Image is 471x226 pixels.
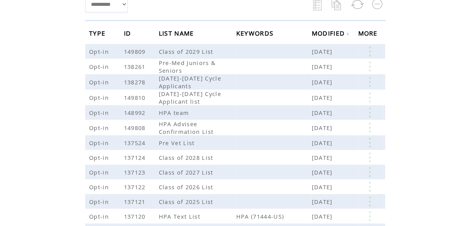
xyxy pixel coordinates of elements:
[312,168,335,176] span: [DATE]
[124,94,148,101] span: 149810
[89,212,111,220] span: Opt-in
[89,63,111,70] span: Opt-in
[89,109,111,116] span: Opt-in
[124,31,133,36] a: ID
[312,183,335,191] span: [DATE]
[159,48,215,55] span: Class of 2029 List
[159,139,197,147] span: Pre Vet List
[312,198,335,205] span: [DATE]
[159,212,202,220] span: HPA Text List
[89,168,111,176] span: Opt-in
[159,31,196,36] a: LIST NAME
[89,124,111,132] span: Opt-in
[312,124,335,132] span: [DATE]
[124,27,133,41] span: ID
[312,212,335,220] span: [DATE]
[159,120,216,135] span: HPA Advisee Confirmation List
[312,78,335,86] span: [DATE]
[236,27,276,41] span: KEYWORDS
[124,48,148,55] span: 149809
[312,31,350,36] a: MODIFIED↓
[89,198,111,205] span: Opt-in
[89,139,111,147] span: Opt-in
[159,168,215,176] span: Class of 2027 List
[89,154,111,161] span: Opt-in
[159,27,196,41] span: LIST NAME
[312,154,335,161] span: [DATE]
[124,109,148,116] span: 148992
[124,63,148,70] span: 138261
[89,94,111,101] span: Opt-in
[159,109,191,116] span: HPA team
[159,59,216,74] span: Pre-Med Juniors & Seniors
[124,183,148,191] span: 137122
[312,94,335,101] span: [DATE]
[124,78,148,86] span: 138278
[89,48,111,55] span: Opt-in
[124,154,148,161] span: 137124
[312,27,347,41] span: MODIFIED
[89,31,107,36] a: TYPE
[236,212,312,220] span: HPA (71444-US)
[312,63,335,70] span: [DATE]
[89,27,107,41] span: TYPE
[124,198,148,205] span: 137121
[89,183,111,191] span: Opt-in
[358,27,380,41] span: MORE
[312,139,335,147] span: [DATE]
[312,109,335,116] span: [DATE]
[159,74,221,90] span: [DATE]-[DATE] Cycle Applicants
[89,78,111,86] span: Opt-in
[159,154,215,161] span: Class of 2028 List
[124,139,148,147] span: 137524
[312,48,335,55] span: [DATE]
[124,124,148,132] span: 149808
[159,198,215,205] span: Class of 2025 List
[159,90,221,105] span: [DATE]-[DATE] Cycle Applicant list
[124,212,148,220] span: 137120
[236,31,276,36] a: KEYWORDS
[124,168,148,176] span: 137123
[159,183,215,191] span: Class of 2026 List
